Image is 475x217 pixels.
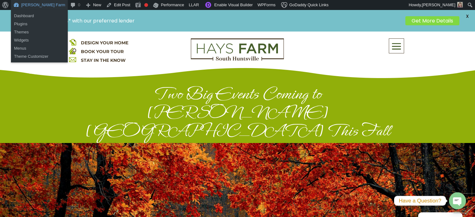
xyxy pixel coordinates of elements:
[11,44,68,52] a: Menus
[11,28,68,36] a: Themes
[81,40,128,46] a: DESIGN YOUR HOME
[463,12,472,21] span: X
[69,38,76,46] img: design your home
[11,36,68,44] a: Widgets
[11,12,68,20] a: Dashboard
[81,49,124,54] a: BOOK YOUR TOUR
[16,18,402,24] p: Rates as low as 5.75%* with our preferred lender
[11,10,68,30] ul: Hays Farm
[81,57,126,63] a: STAY IN THE KNOW
[69,47,76,54] img: book your home tour
[144,3,148,7] div: Focus keyphrase not set
[191,38,284,61] img: Logo
[191,57,284,62] a: hays farm homes huntsville development
[11,20,68,28] a: Plugins
[11,26,68,62] ul: Hays Farm
[69,85,406,143] h1: Two Big Events Coming to [PERSON_NAME][GEOGRAPHIC_DATA] This Fall
[405,16,459,25] a: Get More Details
[422,2,455,7] span: [PERSON_NAME]
[11,52,68,61] a: Theme Customizer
